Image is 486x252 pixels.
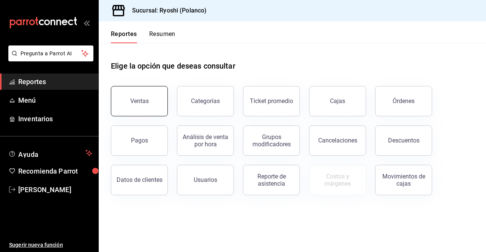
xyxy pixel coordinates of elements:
[375,86,432,116] button: Órdenes
[18,149,82,158] span: Ayuda
[149,30,175,43] button: Resumen
[177,86,234,116] button: Categorías
[393,97,415,105] div: Órdenes
[111,165,168,195] button: Datos de clientes
[248,133,295,148] div: Grupos modificadores
[191,97,220,105] div: Categorías
[330,97,346,106] div: Cajas
[309,86,366,116] a: Cajas
[117,176,163,183] div: Datos de clientes
[309,125,366,156] button: Cancelaciones
[250,97,293,105] div: Ticket promedio
[111,30,175,43] div: navigation tabs
[5,55,93,63] a: Pregunta a Parrot AI
[388,137,420,144] div: Descuentos
[130,97,149,105] div: Ventas
[111,60,235,72] h1: Elige la opción que deseas consultar
[177,125,234,156] button: Análisis de venta por hora
[194,176,217,183] div: Usuarios
[111,30,137,43] button: Reportes
[243,125,300,156] button: Grupos modificadores
[21,50,82,58] span: Pregunta a Parrot AI
[18,114,92,124] span: Inventarios
[131,137,148,144] div: Pagos
[18,166,92,176] span: Recomienda Parrot
[248,173,295,187] div: Reporte de asistencia
[243,86,300,116] button: Ticket promedio
[9,241,92,249] span: Sugerir nueva función
[18,95,92,105] span: Menú
[309,165,366,195] button: Contrata inventarios para ver este reporte
[18,77,92,87] span: Reportes
[318,137,357,144] div: Cancelaciones
[18,185,92,195] span: [PERSON_NAME]
[111,86,168,116] button: Ventas
[177,165,234,195] button: Usuarios
[243,165,300,195] button: Reporte de asistencia
[375,165,432,195] button: Movimientos de cajas
[8,45,93,61] button: Pregunta a Parrot AI
[84,20,90,26] button: open_drawer_menu
[380,173,427,187] div: Movimientos de cajas
[314,173,361,187] div: Costos y márgenes
[375,125,432,156] button: Descuentos
[111,125,168,156] button: Pagos
[126,6,207,15] h3: Sucursal: Ryoshi (Polanco)
[182,133,229,148] div: Análisis de venta por hora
